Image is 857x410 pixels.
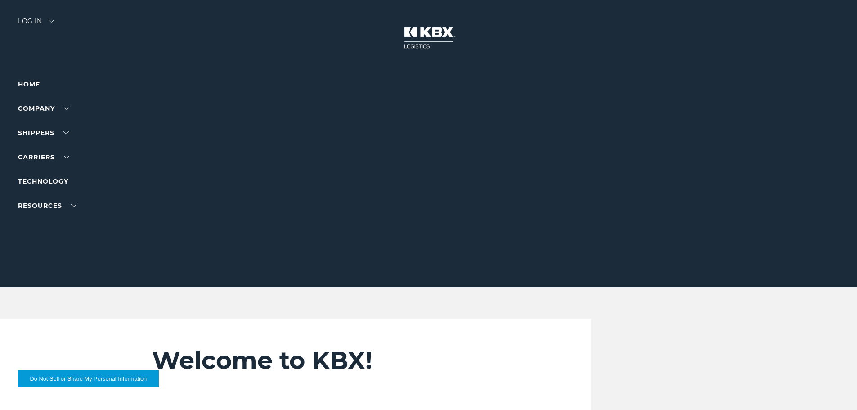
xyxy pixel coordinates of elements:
[18,80,40,88] a: Home
[18,129,69,137] a: SHIPPERS
[18,104,69,113] a: Company
[395,18,462,58] img: kbx logo
[18,370,159,387] button: Do Not Sell or Share My Personal Information
[18,202,76,210] a: RESOURCES
[18,18,54,31] div: Log in
[18,177,68,185] a: Technology
[18,153,69,161] a: Carriers
[49,20,54,23] img: arrow
[152,346,538,375] h2: Welcome to KBX!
